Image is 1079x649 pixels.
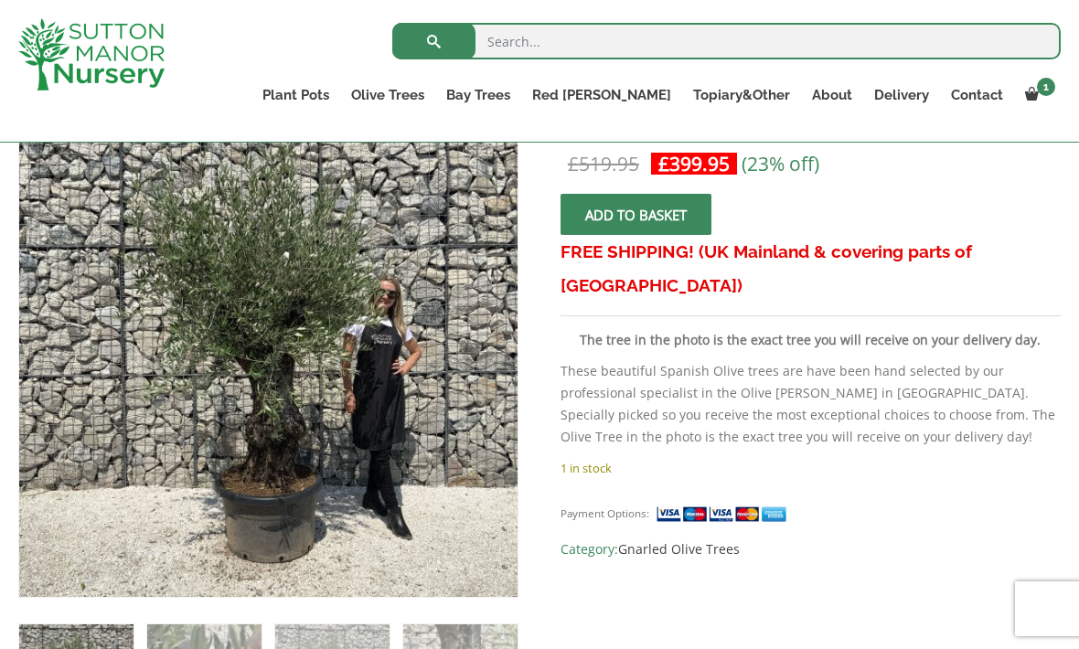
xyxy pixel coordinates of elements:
span: £ [658,151,669,176]
span: (23% off) [742,151,819,176]
span: Category: [561,538,1061,560]
small: Payment Options: [561,506,649,520]
a: Olive Trees [340,82,435,108]
bdi: 399.95 [658,151,730,176]
a: 1 [1014,82,1061,108]
a: Plant Pots [251,82,340,108]
span: £ [568,151,579,176]
button: Add to basket [561,194,711,235]
a: Red [PERSON_NAME] [521,82,682,108]
img: payment supported [656,505,793,524]
strong: The tree in the photo is the exact tree you will receive on your delivery day. [580,331,1041,348]
a: About [801,82,863,108]
p: 1 in stock [561,457,1061,479]
a: Bay Trees [435,82,521,108]
input: Search... [392,23,1061,59]
a: Contact [940,82,1014,108]
bdi: 519.95 [568,151,639,176]
h3: FREE SHIPPING! (UK Mainland & covering parts of [GEOGRAPHIC_DATA]) [561,235,1061,303]
p: These beautiful Spanish Olive trees are have been hand selected by our professional specialist in... [561,360,1061,448]
a: Topiary&Other [682,82,801,108]
a: Gnarled Olive Trees [618,540,740,558]
img: logo [18,18,165,90]
a: Delivery [863,82,940,108]
span: 1 [1037,78,1055,96]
